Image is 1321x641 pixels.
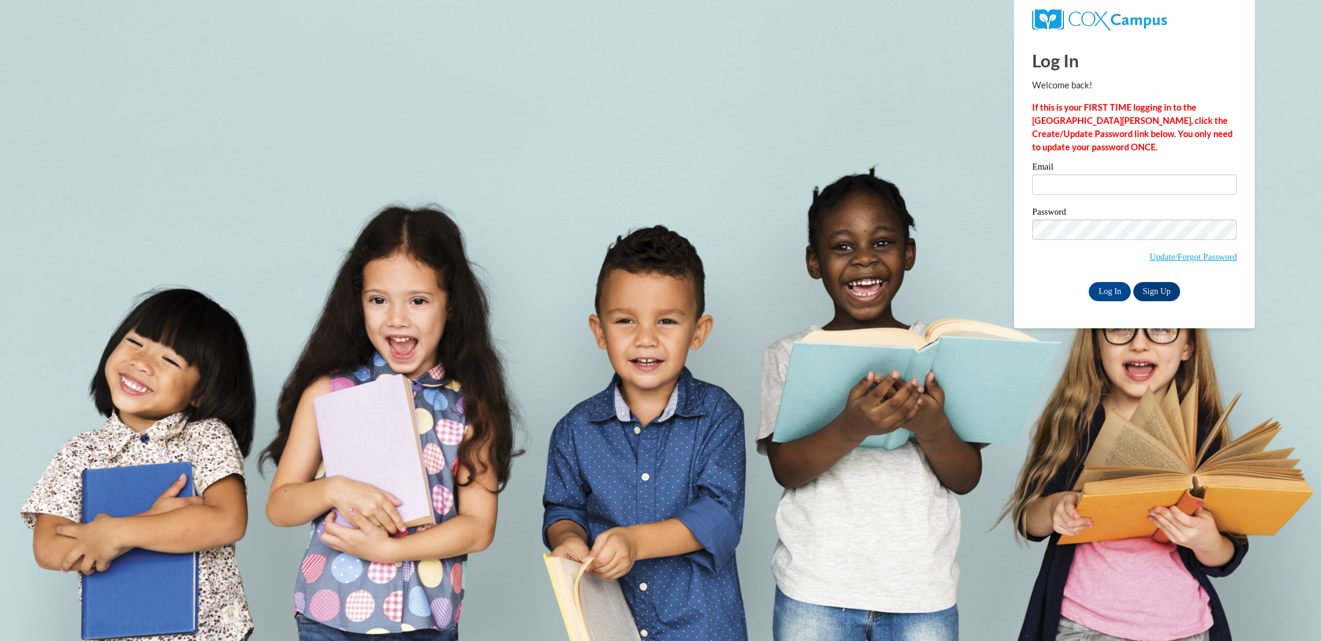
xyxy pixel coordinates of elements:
[1149,252,1237,262] a: Update/Forgot Password
[1089,282,1131,301] input: Log In
[1032,48,1237,73] h1: Log In
[1032,102,1233,152] strong: If this is your FIRST TIME logging in to the [GEOGRAPHIC_DATA][PERSON_NAME], click the Create/Upd...
[1032,79,1237,92] p: Welcome back!
[1032,162,1237,174] label: Email
[1133,282,1180,301] a: Sign Up
[1032,207,1237,219] label: Password
[1032,14,1166,24] a: COX Campus
[1032,9,1166,31] img: COX Campus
